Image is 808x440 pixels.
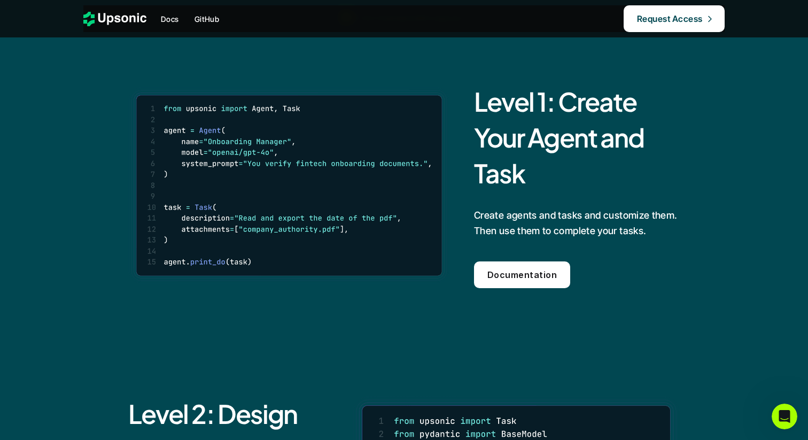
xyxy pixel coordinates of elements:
iframe: Intercom live chat [772,404,797,429]
p: GitHub [195,13,220,25]
p: Docs [161,13,179,25]
h2: Level 1: Create Your Agent and Task [474,83,680,191]
a: Request Access [624,5,725,32]
a: Documentation [474,261,570,288]
a: Docs [154,9,185,28]
p: Create agents and tasks and customize them. Then use them to complete your tasks. [474,208,680,239]
p: Request Access [637,11,703,27]
a: GitHub [188,9,226,28]
p: Documentation [487,267,557,282]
